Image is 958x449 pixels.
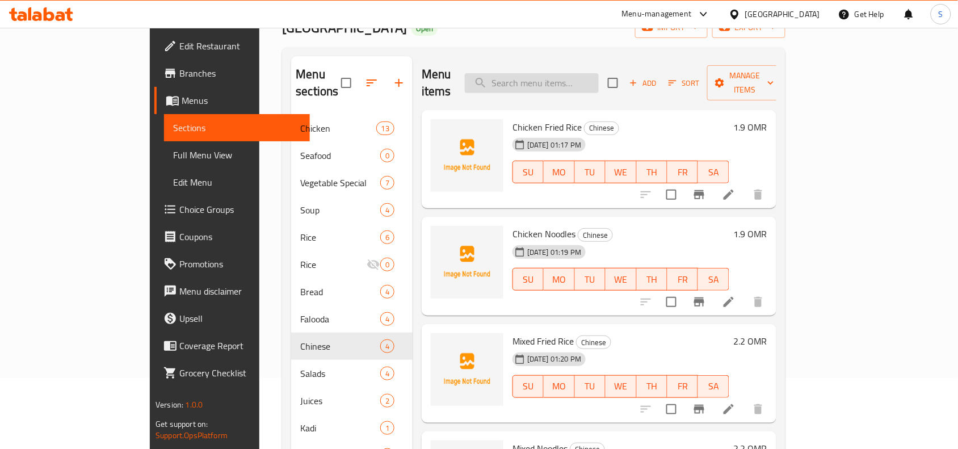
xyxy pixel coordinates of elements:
[544,268,574,291] button: MO
[381,232,394,243] span: 6
[686,288,713,316] button: Branch-specific-item
[291,224,413,251] div: Rice6
[422,66,451,100] h2: Menu items
[154,250,310,278] a: Promotions
[381,287,394,297] span: 4
[380,312,394,326] div: items
[381,368,394,379] span: 4
[707,65,783,100] button: Manage items
[381,314,394,325] span: 4
[291,360,413,387] div: Salads4
[300,312,380,326] span: Falooda
[154,32,310,60] a: Edit Restaurant
[381,178,394,188] span: 7
[179,366,301,380] span: Grocery Checklist
[300,339,380,353] span: Chinese
[164,114,310,141] a: Sections
[637,161,667,183] button: TH
[577,336,611,349] span: Chinese
[698,161,729,183] button: SA
[745,8,820,20] div: [GEOGRAPHIC_DATA]
[628,77,658,90] span: Add
[698,268,729,291] button: SA
[380,230,394,244] div: items
[716,69,774,97] span: Manage items
[380,285,394,299] div: items
[186,397,203,412] span: 1.0.0
[518,378,539,395] span: SU
[622,7,692,21] div: Menu-management
[380,149,394,162] div: items
[584,121,619,135] div: Chinese
[380,176,394,190] div: items
[334,71,358,95] span: Select all sections
[380,339,394,353] div: items
[377,123,394,134] span: 13
[385,69,413,96] button: Add section
[300,394,380,408] div: Juices
[512,161,544,183] button: SU
[548,378,570,395] span: MO
[703,378,724,395] span: SA
[300,285,380,299] div: Bread
[154,359,310,387] a: Grocery Checklist
[300,176,380,190] span: Vegetable Special
[179,66,301,80] span: Branches
[659,397,683,421] span: Select to update
[164,169,310,196] a: Edit Menu
[544,375,574,398] button: MO
[625,74,661,92] button: Add
[154,223,310,250] a: Coupons
[179,39,301,53] span: Edit Restaurant
[745,181,772,208] button: delete
[465,73,599,93] input: search
[637,375,667,398] button: TH
[381,205,394,216] span: 4
[300,230,380,244] span: Rice
[703,164,724,181] span: SA
[734,226,767,242] h6: 1.9 OMR
[300,121,376,135] span: Chicken
[661,74,707,92] span: Sort items
[182,94,301,107] span: Menus
[431,333,503,406] img: Mixed Fried Rice
[576,335,611,349] div: Chinese
[672,164,694,181] span: FR
[380,394,394,408] div: items
[585,121,619,135] span: Chinese
[381,150,394,161] span: 0
[300,258,366,271] span: Rice
[548,271,570,288] span: MO
[381,423,394,434] span: 1
[721,20,776,35] span: export
[698,375,729,398] button: SA
[173,148,301,162] span: Full Menu View
[179,284,301,298] span: Menu disclaimer
[179,257,301,271] span: Promotions
[381,396,394,406] span: 2
[380,421,394,435] div: items
[291,387,413,414] div: Juices2
[686,181,713,208] button: Branch-specific-item
[512,268,544,291] button: SU
[300,203,380,217] div: Soup
[641,164,663,181] span: TH
[659,183,683,207] span: Select to update
[358,69,385,96] span: Sort sections
[291,305,413,333] div: Falooda4
[722,295,736,309] a: Edit menu item
[300,367,380,380] span: Salads
[722,188,736,202] a: Edit menu item
[154,305,310,332] a: Upsell
[154,278,310,305] a: Menu disclaimer
[156,397,183,412] span: Version:
[686,396,713,423] button: Branch-specific-item
[606,161,636,183] button: WE
[610,378,632,395] span: WE
[380,367,394,380] div: items
[575,268,606,291] button: TU
[154,87,310,114] a: Menus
